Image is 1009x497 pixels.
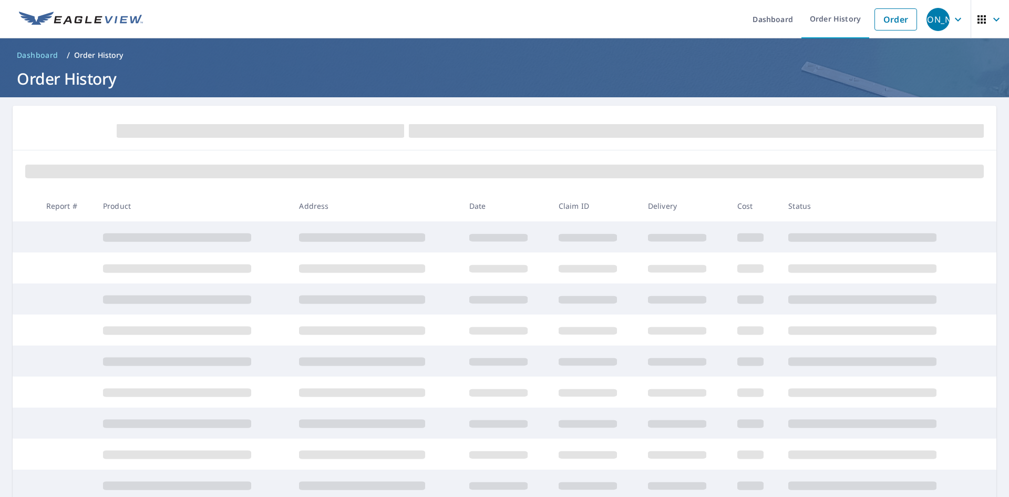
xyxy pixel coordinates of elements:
[729,190,780,221] th: Cost
[780,190,976,221] th: Status
[13,68,996,89] h1: Order History
[67,49,70,62] li: /
[291,190,460,221] th: Address
[95,190,291,221] th: Product
[38,190,95,221] th: Report #
[461,190,550,221] th: Date
[74,50,123,60] p: Order History
[19,12,143,27] img: EV Logo
[926,8,950,31] div: [PERSON_NAME]
[13,47,996,64] nav: breadcrumb
[550,190,640,221] th: Claim ID
[874,8,917,31] a: Order
[640,190,729,221] th: Delivery
[17,50,58,60] span: Dashboard
[13,47,63,64] a: Dashboard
